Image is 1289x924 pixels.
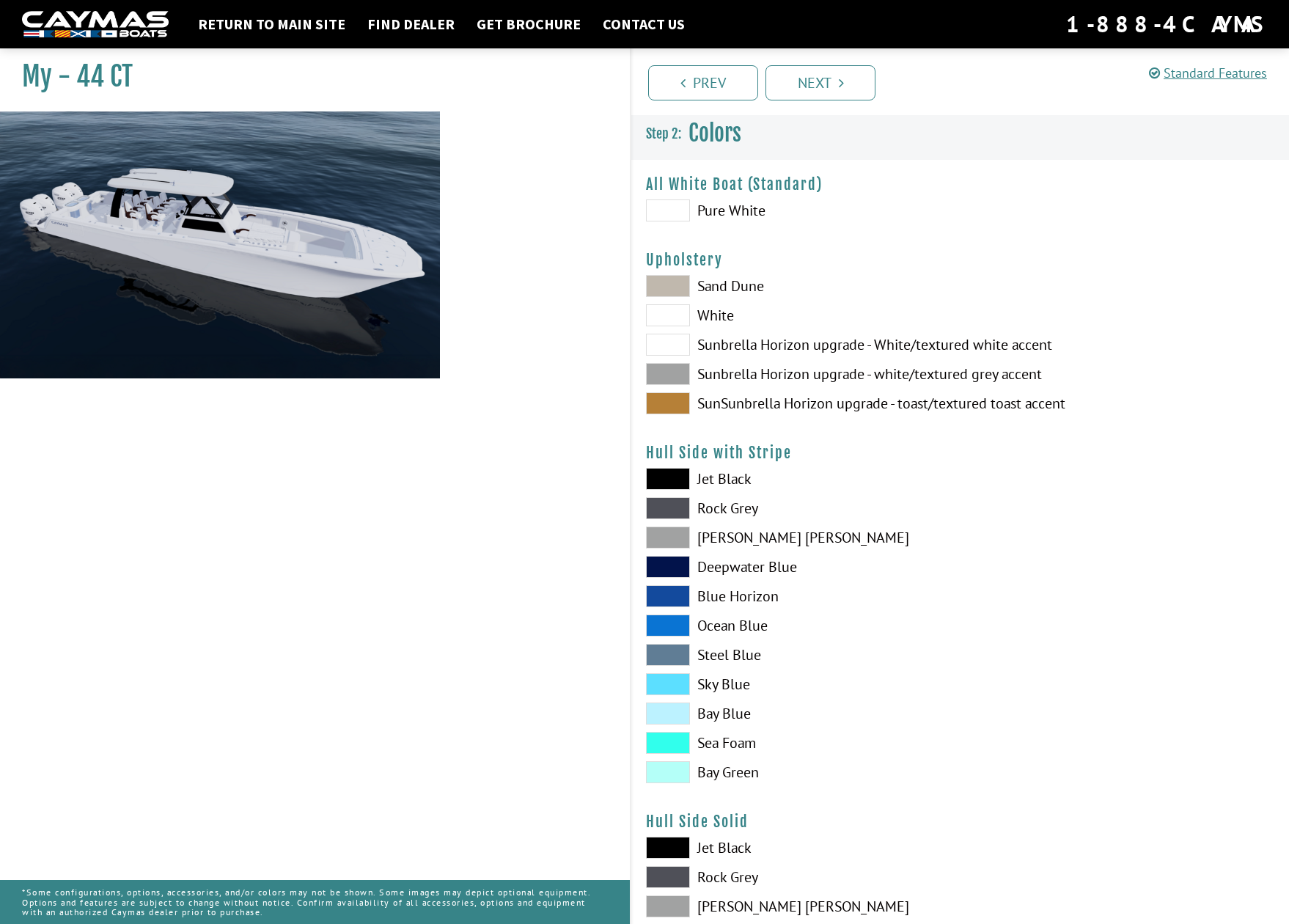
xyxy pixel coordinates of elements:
h4: Upholstery [646,251,1274,269]
label: [PERSON_NAME] [PERSON_NAME] [646,527,946,549]
a: Prev [648,65,758,100]
a: Get Brochure [469,15,588,34]
h4: All White Boat (Standard) [646,175,1274,194]
label: Jet Black [646,468,946,490]
label: Sunbrella Horizon upgrade - White/textured white accent [646,334,946,356]
ul: Pagination [644,63,1289,100]
label: Pure White [646,199,946,221]
p: *Some configurations, options, accessories, and/or colors may not be shown. Some images may depic... [22,880,608,924]
label: Sunbrella Horizon upgrade - white/textured grey accent [646,363,946,385]
div: 1-888-4CAYMAS [1066,8,1267,40]
label: Bay Green [646,761,946,783]
label: [PERSON_NAME] [PERSON_NAME] [646,895,946,917]
label: Deepwater Blue [646,556,946,578]
a: Standard Features [1149,65,1267,81]
label: Jet Black [646,837,946,859]
label: Rock Grey [646,497,946,519]
label: Blue Horizon [646,585,946,607]
label: Sky Blue [646,673,946,695]
a: Contact Us [595,15,692,34]
a: Next [765,65,875,100]
h4: Hull Side Solid [646,813,1274,831]
label: Bay Blue [646,703,946,725]
img: white-logo-c9c8dbefe5ff5ceceb0f0178aa75bf4bb51f6bca0971e226c86eb53dfe498488.png [22,11,169,38]
label: White [646,304,946,326]
h3: Colors [631,106,1289,161]
a: Return to main site [191,15,353,34]
label: SunSunbrella Horizon upgrade - toast/textured toast accent [646,392,946,414]
a: Find Dealer [360,15,462,34]
h1: My - 44 CT [22,60,593,93]
label: Steel Blue [646,644,946,666]
h4: Hull Side with Stripe [646,444,1274,462]
label: Ocean Blue [646,615,946,637]
label: Sand Dune [646,275,946,297]
label: Sea Foam [646,732,946,754]
label: Rock Grey [646,866,946,888]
